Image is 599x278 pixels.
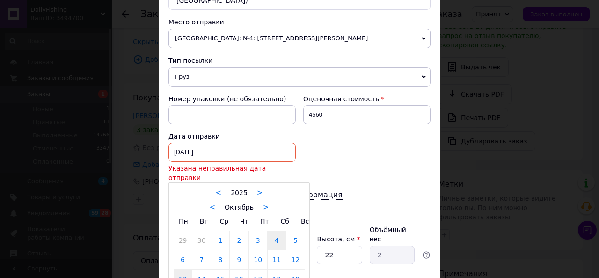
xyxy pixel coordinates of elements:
[231,189,248,196] span: 2025
[219,218,228,225] span: Ср
[216,188,222,197] a: <
[230,250,248,269] a: 9
[268,231,286,250] a: 4
[281,218,289,225] span: Сб
[263,203,269,211] a: >
[230,231,248,250] a: 2
[211,250,229,269] a: 8
[286,250,305,269] a: 12
[179,218,188,225] span: Пн
[210,203,216,211] a: <
[257,188,263,197] a: >
[240,218,248,225] span: Чт
[200,218,208,225] span: Вт
[249,250,267,269] a: 10
[301,218,309,225] span: Вс
[192,231,211,250] a: 30
[286,231,305,250] a: 5
[260,218,269,225] span: Пт
[192,250,211,269] a: 7
[225,203,254,211] span: Октябрь
[174,250,192,269] a: 6
[174,231,192,250] a: 29
[249,231,267,250] a: 3
[268,250,286,269] a: 11
[211,231,229,250] a: 1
